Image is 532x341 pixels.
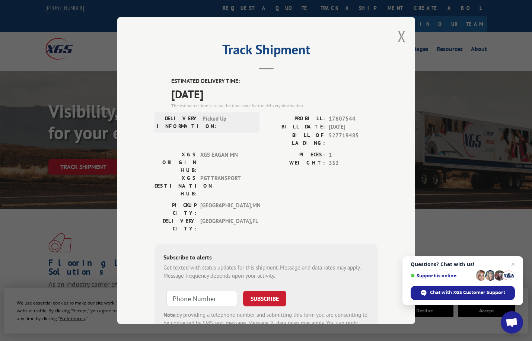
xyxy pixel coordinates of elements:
[171,85,378,102] span: [DATE]
[266,131,325,147] label: BILL OF LADING:
[411,261,515,267] span: Questions? Chat with us!
[509,260,517,269] span: Close chat
[200,201,251,217] span: [GEOGRAPHIC_DATA] , MN
[329,123,378,131] span: [DATE]
[154,150,197,174] label: XGS ORIGIN HUB:
[154,201,197,217] label: PICKUP CITY:
[266,123,325,131] label: BILL DATE:
[266,114,325,123] label: PROBILL:
[163,310,369,336] div: by providing a telephone number and submitting this form you are consenting to be contacted by SM...
[163,252,369,263] div: Subscribe to alerts
[200,174,251,197] span: PGT TRANSPORT
[243,290,286,306] button: SUBSCRIBE
[430,289,505,296] span: Chat with XGS Customer Support
[163,311,176,318] strong: Note:
[171,77,378,86] label: ESTIMATED DELIVERY TIME:
[266,150,325,159] label: PIECES:
[329,159,378,168] span: 332
[329,131,378,147] span: 527719485
[154,174,197,197] label: XGS DESTINATION HUB:
[166,290,237,306] input: Phone Number
[411,273,473,278] span: Support is online
[154,44,378,58] h2: Track Shipment
[163,263,369,280] div: Get texted with status updates for this shipment. Message and data rates may apply. Message frequ...
[398,26,406,46] button: Close modal
[157,114,199,130] label: DELIVERY INFORMATION:
[266,159,325,168] label: WEIGHT:
[329,150,378,159] span: 1
[200,150,251,174] span: XGS EAGAN MN
[203,114,253,130] span: Picked Up
[171,102,378,109] div: The estimated time is using the time zone for the delivery destination.
[329,114,378,123] span: 17607544
[501,311,523,334] div: Open chat
[154,217,197,232] label: DELIVERY CITY:
[411,286,515,300] div: Chat with XGS Customer Support
[200,217,251,232] span: [GEOGRAPHIC_DATA] , FL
